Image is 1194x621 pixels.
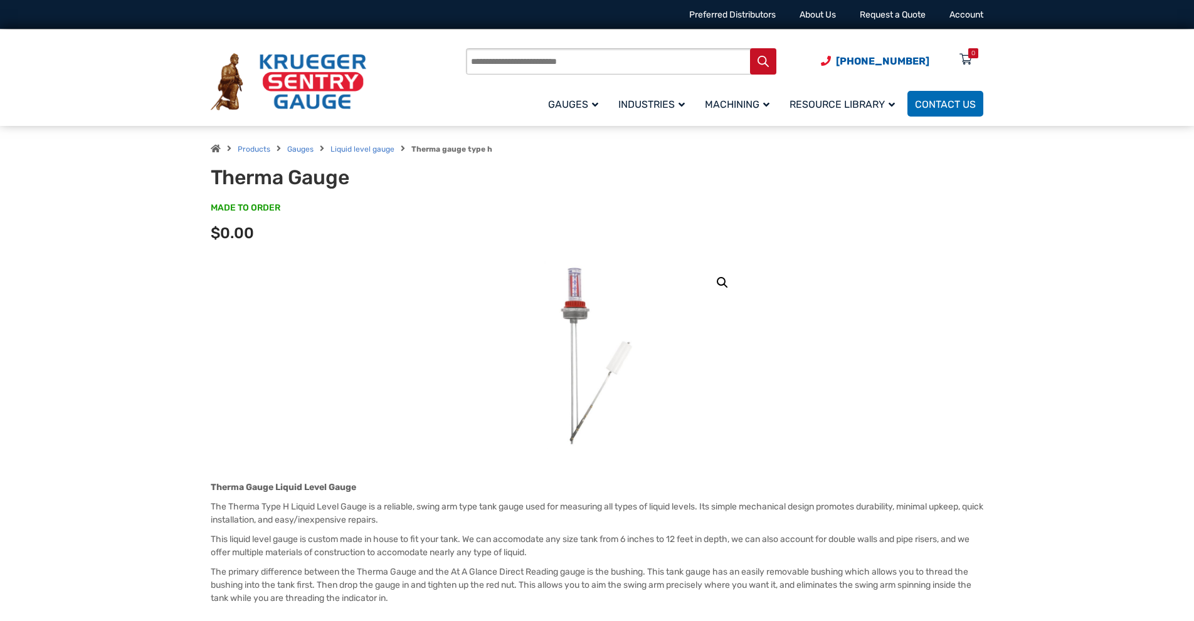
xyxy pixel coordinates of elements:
[211,224,254,242] span: $0.00
[541,89,611,118] a: Gauges
[836,55,929,67] span: [PHONE_NUMBER]
[211,533,983,559] p: This liquid level gauge is custom made in house to fit your tank. We can accomodate any size tank...
[211,202,280,214] span: MADE TO ORDER
[548,98,598,110] span: Gauges
[915,98,976,110] span: Contact Us
[705,98,769,110] span: Machining
[860,9,926,20] a: Request a Quote
[330,145,394,154] a: Liquid level gauge
[711,271,734,294] a: View full-screen image gallery
[211,500,983,526] p: The Therma Type H Liquid Level Gauge is a reliable, swing arm type tank gauge used for measuring ...
[611,89,697,118] a: Industries
[211,53,366,111] img: Krueger Sentry Gauge
[411,145,492,154] strong: Therma gauge type h
[821,53,929,69] a: Phone Number (920) 434-8860
[689,9,776,20] a: Preferred Distributors
[211,482,356,493] strong: Therma Gauge Liquid Level Gauge
[800,9,836,20] a: About Us
[971,48,975,58] div: 0
[211,565,983,605] p: The primary difference between the Therma Gauge and the At A Glance Direct Reading gauge is the b...
[697,89,782,118] a: Machining
[618,98,685,110] span: Industries
[238,145,270,154] a: Products
[907,91,983,117] a: Contact Us
[790,98,895,110] span: Resource Library
[287,145,314,154] a: Gauges
[949,9,983,20] a: Account
[782,89,907,118] a: Resource Library
[211,165,520,189] h1: Therma Gauge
